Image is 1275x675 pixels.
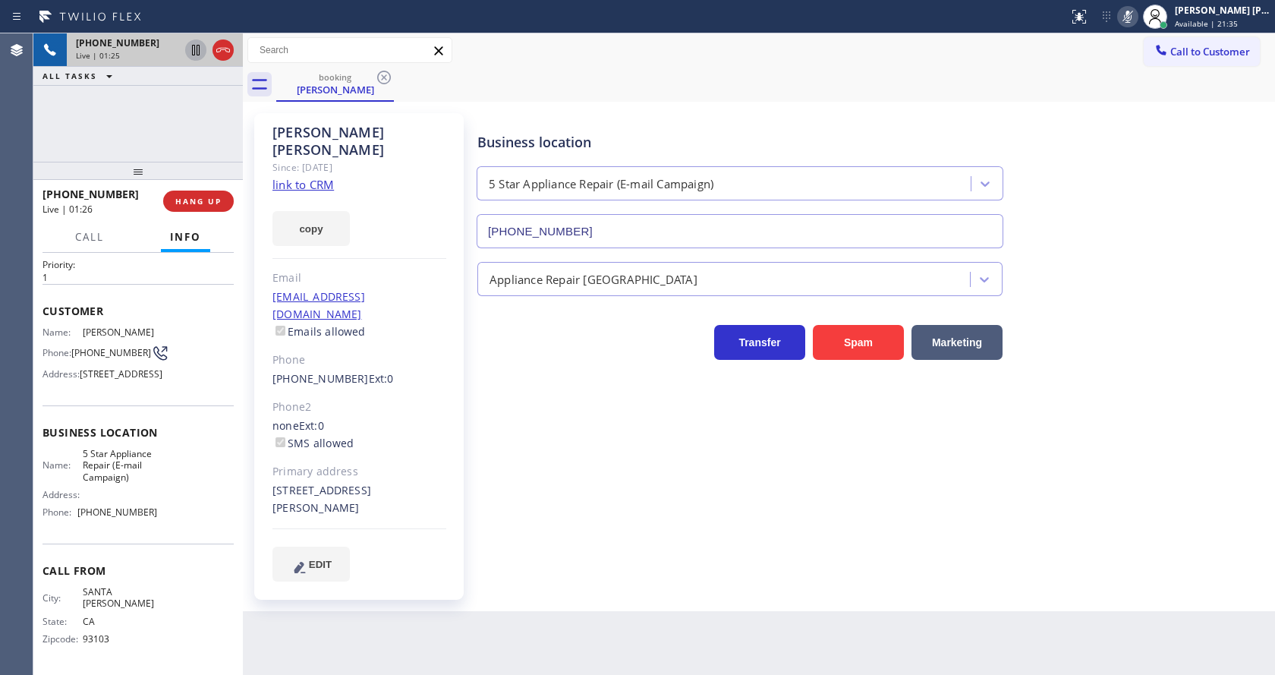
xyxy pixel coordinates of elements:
div: Email [272,270,446,287]
span: Info [170,230,201,244]
div: Phone2 [272,399,446,416]
span: Address: [42,368,80,380]
div: Business location [477,132,1003,153]
span: [STREET_ADDRESS] [80,368,162,380]
span: State: [42,616,83,627]
button: EDIT [272,547,350,582]
div: Since: [DATE] [272,159,446,176]
div: [PERSON_NAME] [PERSON_NAME] [1175,4,1270,17]
div: booking [278,71,392,83]
h2: Priority: [42,258,234,271]
span: Live | 01:25 [76,50,120,61]
span: [PHONE_NUMBER] [77,506,157,518]
div: [PERSON_NAME] [PERSON_NAME] [272,124,446,159]
span: 5 Star Appliance Repair (E-mail Campaign) [83,448,158,483]
div: [PERSON_NAME] [278,83,392,96]
label: SMS allowed [272,436,354,450]
label: Emails allowed [272,324,366,339]
input: Phone Number [477,214,1003,248]
button: Spam [813,325,904,360]
span: Phone: [42,347,71,358]
div: none [272,418,446,453]
span: Call [75,230,104,244]
span: [PHONE_NUMBER] [76,36,159,49]
span: Available | 21:35 [1175,18,1238,29]
span: Call From [42,563,234,578]
button: Hang up [212,39,234,61]
button: Call to Customer [1144,37,1260,66]
span: 93103 [83,633,158,645]
span: [PHONE_NUMBER] [42,187,139,201]
div: Steve Krauskopf [278,68,392,100]
span: Name: [42,459,83,471]
span: Ext: 0 [299,418,324,433]
div: [STREET_ADDRESS][PERSON_NAME] [272,482,446,517]
button: Hold Customer [185,39,206,61]
span: Live | 01:26 [42,203,93,216]
button: HANG UP [163,191,234,212]
button: Marketing [911,325,1003,360]
span: Ext: 0 [369,371,394,386]
span: ALL TASKS [42,71,97,81]
button: Mute [1117,6,1138,27]
span: Zipcode: [42,633,83,645]
a: [EMAIL_ADDRESS][DOMAIN_NAME] [272,289,365,321]
input: SMS allowed [275,437,285,447]
span: Address: [42,489,83,500]
span: Phone: [42,506,77,518]
span: CA [83,616,158,627]
span: Customer [42,304,234,318]
div: Appliance Repair [GEOGRAPHIC_DATA] [490,270,697,288]
span: EDIT [309,559,332,570]
input: Emails allowed [275,326,285,336]
div: 5 Star Appliance Repair (E-mail Campaign) [489,175,713,193]
a: link to CRM [272,177,334,192]
button: Transfer [714,325,805,360]
span: City: [42,592,83,604]
button: Call [66,222,113,252]
div: Phone [272,352,446,369]
div: Primary address [272,463,446,481]
p: 1 [42,271,234,284]
button: copy [272,211,350,246]
span: [PERSON_NAME] [83,326,158,338]
span: SANTA [PERSON_NAME] [83,586,158,610]
span: HANG UP [175,196,222,207]
button: ALL TASKS [33,67,127,85]
input: Search [248,38,452,62]
button: Info [161,222,210,252]
span: Business location [42,425,234,440]
span: [PHONE_NUMBER] [71,347,151,358]
span: Name: [42,326,83,338]
a: [PHONE_NUMBER] [272,371,369,386]
span: Call to Customer [1170,45,1250,58]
